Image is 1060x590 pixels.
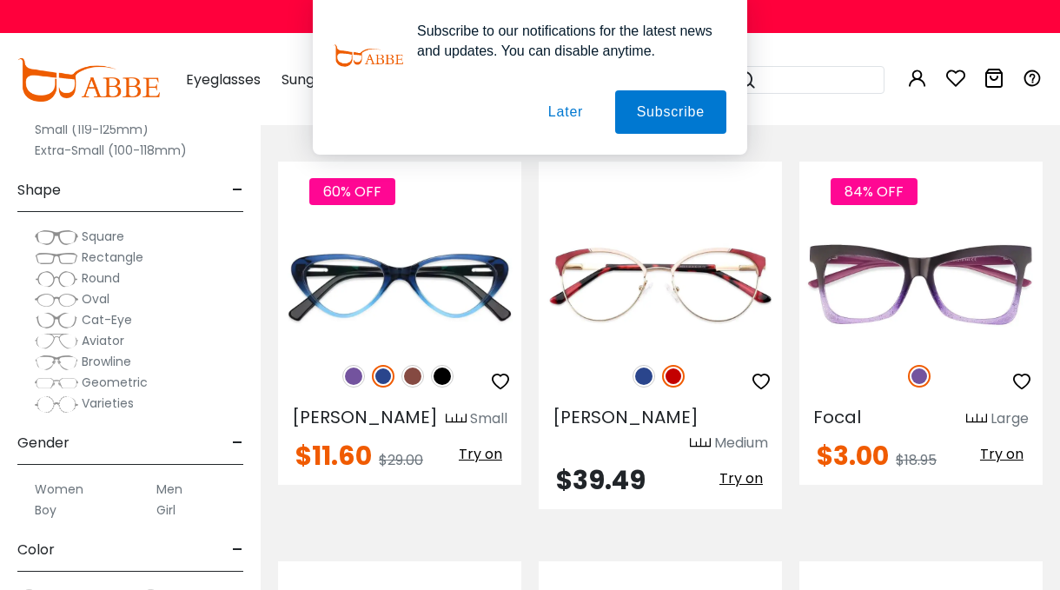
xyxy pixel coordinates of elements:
[446,413,467,426] img: size ruler
[831,178,918,205] span: 84% OFF
[35,270,78,288] img: Round.png
[35,312,78,329] img: Cat-Eye.png
[556,461,646,499] span: $39.49
[82,332,124,349] span: Aviator
[156,500,176,520] label: Girl
[17,422,70,464] span: Gender
[714,467,768,490] button: Try on
[35,395,78,414] img: Varieties.png
[82,290,109,308] span: Oval
[232,529,243,571] span: -
[35,500,56,520] label: Boy
[401,365,424,388] img: Brown
[633,365,655,388] img: Blue
[719,468,763,488] span: Try on
[990,408,1029,429] div: Large
[539,224,782,346] img: Red Huxley - Metal ,Adjust Nose Pads
[35,333,78,350] img: Aviator.png
[817,437,889,474] span: $3.00
[379,450,423,470] span: $29.00
[82,228,124,245] span: Square
[342,365,365,388] img: Purple
[975,443,1029,466] button: Try on
[232,169,243,211] span: -
[82,311,132,328] span: Cat-Eye
[615,90,726,134] button: Subscribe
[470,408,507,429] div: Small
[714,433,768,454] div: Medium
[35,229,78,246] img: Square.png
[813,405,861,429] span: Focal
[896,450,937,470] span: $18.95
[454,443,507,466] button: Try on
[662,365,685,388] img: Red
[82,394,134,412] span: Varieties
[17,529,55,571] span: Color
[35,375,78,392] img: Geometric.png
[278,224,521,346] img: Blue Hannah - Acetate ,Universal Bridge Fit
[966,413,987,426] img: size ruler
[799,224,1043,346] img: Purple Focal - TR ,Universal Bridge Fit
[372,365,394,388] img: Blue
[82,249,143,266] span: Rectangle
[309,178,395,205] span: 60% OFF
[553,405,699,429] span: [PERSON_NAME]
[82,353,131,370] span: Browline
[82,374,148,391] span: Geometric
[35,479,83,500] label: Women
[295,437,372,474] span: $11.60
[980,444,1024,464] span: Try on
[334,21,403,90] img: notification icon
[156,479,182,500] label: Men
[403,21,726,61] div: Subscribe to our notifications for the latest news and updates. You can disable anytime.
[431,365,454,388] img: Black
[82,269,120,287] span: Round
[232,422,243,464] span: -
[690,437,711,450] img: size ruler
[527,90,605,134] button: Later
[17,169,61,211] span: Shape
[35,354,78,371] img: Browline.png
[35,291,78,308] img: Oval.png
[459,444,502,464] span: Try on
[35,249,78,267] img: Rectangle.png
[292,405,438,429] span: [PERSON_NAME]
[908,365,931,388] img: Purple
